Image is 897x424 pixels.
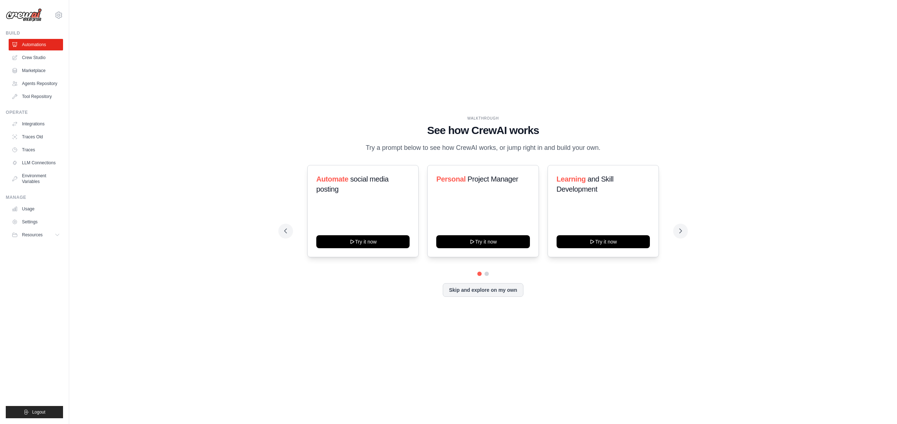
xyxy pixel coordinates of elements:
img: Logo [6,8,42,22]
div: WALKTHROUGH [284,116,682,121]
span: social media posting [316,175,389,193]
a: Settings [9,216,63,228]
a: Automations [9,39,63,50]
a: Agents Repository [9,78,63,89]
a: LLM Connections [9,157,63,169]
a: Traces Old [9,131,63,143]
a: Integrations [9,118,63,130]
span: Automate [316,175,348,183]
a: Traces [9,144,63,156]
div: Build [6,30,63,36]
span: Resources [22,232,43,238]
button: Logout [6,406,63,418]
span: Personal [436,175,465,183]
span: Logout [32,409,45,415]
span: Project Manager [468,175,518,183]
p: Try a prompt below to see how CrewAI works, or jump right in and build your own. [362,143,604,153]
a: Usage [9,203,63,215]
span: Learning [557,175,586,183]
a: Marketplace [9,65,63,76]
button: Try it now [316,235,410,248]
h1: See how CrewAI works [284,124,682,137]
div: Operate [6,110,63,115]
button: Try it now [436,235,530,248]
a: Tool Repository [9,91,63,102]
button: Try it now [557,235,650,248]
a: Crew Studio [9,52,63,63]
span: and Skill Development [557,175,613,193]
div: Manage [6,195,63,200]
button: Resources [9,229,63,241]
button: Skip and explore on my own [443,283,523,297]
a: Environment Variables [9,170,63,187]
